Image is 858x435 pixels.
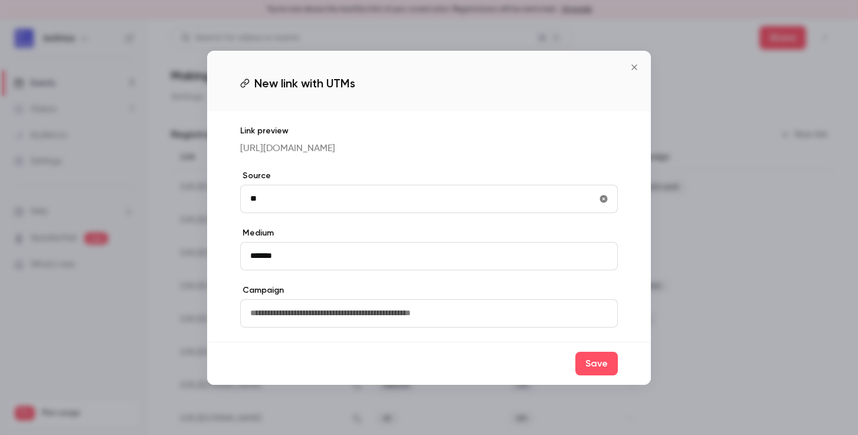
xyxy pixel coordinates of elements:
[594,189,613,208] button: utmSource
[240,170,618,182] label: Source
[240,227,618,239] label: Medium
[623,55,646,79] button: Close
[254,74,355,92] span: New link with UTMs
[240,125,618,137] p: Link preview
[575,352,618,375] button: Save
[240,284,618,296] label: Campaign
[240,142,618,156] p: [URL][DOMAIN_NAME]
